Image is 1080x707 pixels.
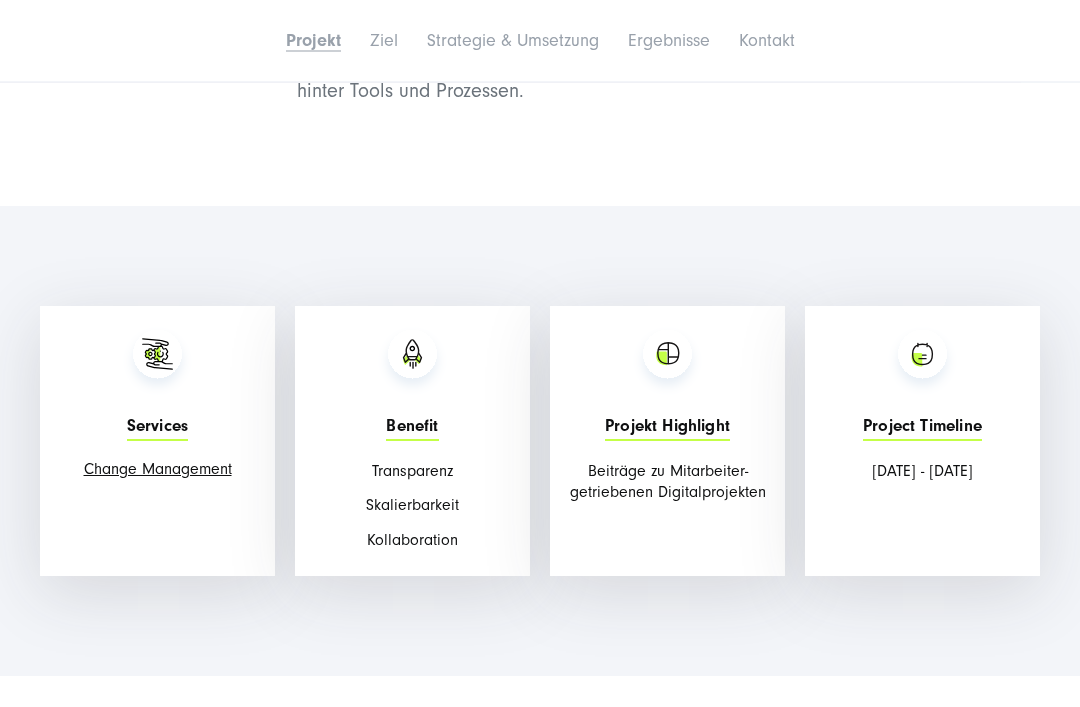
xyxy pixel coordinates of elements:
[427,30,599,51] a: Strategie & Umsetzung
[370,30,398,51] a: Ziel
[367,532,458,550] span: Kollaboration
[366,497,459,515] span: Skalierbarkeit
[372,463,453,481] span: Transparenz
[570,463,766,503] span: Beiträge zu Mitarbeiter-getriebenen Digitalprojekten
[605,418,730,442] h5: Projekt Highlight
[386,418,438,442] h5: Benefit
[84,461,232,479] a: Change Management
[286,30,341,51] a: Projekt
[628,30,710,51] a: Ergebnisse
[863,418,982,442] h5: Project Timeline
[739,30,795,51] a: Kontakt
[872,463,973,481] span: [DATE] - [DATE]
[127,418,188,442] h5: Services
